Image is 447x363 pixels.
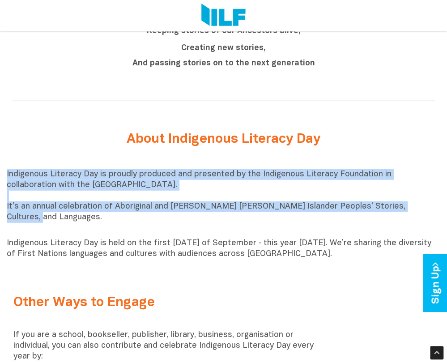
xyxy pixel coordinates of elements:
img: Logo [201,4,246,28]
p: Indigenous Literacy Day is proudly produced and presented by the Indigenous Literacy Foundation i... [7,169,441,234]
b: And passing stories on to the next generation [132,60,315,67]
p: Indigenous Literacy Day is held on the first [DATE] of September ‑ this year [DATE]. We’re sharin... [7,238,441,260]
h2: About Indigenous Literacy Day [85,132,362,147]
h2: Other Ways to Engage [13,295,326,310]
div: Scroll Back to Top [430,346,443,359]
b: Creating new stories, [181,44,266,52]
p: If you are a school, bookseller, publisher, library, business, organisation or individual, you ca... [13,330,326,362]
